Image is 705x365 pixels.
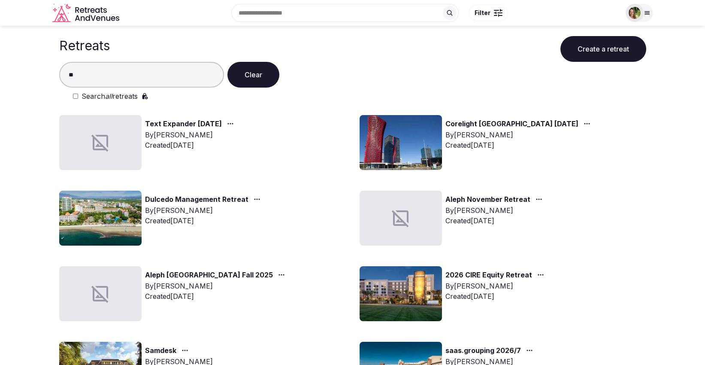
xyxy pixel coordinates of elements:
a: 2026 CIRE Equity Retreat [445,270,532,281]
button: Filter [469,5,508,21]
a: Aleph [GEOGRAPHIC_DATA] Fall 2025 [145,270,273,281]
img: Shay Tippie [629,7,641,19]
div: Created [DATE] [445,291,548,301]
img: Top retreat image for the retreat: 2026 CIRE Equity Retreat [360,266,442,321]
div: Created [DATE] [445,216,546,226]
div: Created [DATE] [145,140,237,150]
a: Text Expander [DATE] [145,119,222,130]
h1: Retreats [59,38,110,53]
div: By [PERSON_NAME] [145,130,237,140]
span: Filter [475,9,490,17]
div: By [PERSON_NAME] [145,205,264,216]
img: Top retreat image for the retreat: Dulcedo Management Retreat [59,191,142,246]
div: Created [DATE] [145,291,288,301]
div: By [PERSON_NAME] [145,281,288,291]
a: Visit the homepage [52,3,121,23]
a: saas.grouping 2026/7 [445,345,521,356]
button: Clear [227,62,279,88]
div: By [PERSON_NAME] [445,205,546,216]
div: By [PERSON_NAME] [445,130,594,140]
button: Create a retreat [560,36,646,62]
div: Created [DATE] [145,216,264,226]
img: Top retreat image for the retreat: Corelight Barcelona Nov 2026 [360,115,442,170]
a: Dulcedo Management Retreat [145,194,248,205]
a: Corelight [GEOGRAPHIC_DATA] [DATE] [445,119,578,130]
em: all [105,92,112,100]
svg: Retreats and Venues company logo [52,3,121,23]
a: Samdesk [145,345,176,356]
label: Search retreats [82,91,138,101]
div: By [PERSON_NAME] [445,281,548,291]
a: Aleph November Retreat [445,194,530,205]
div: Created [DATE] [445,140,594,150]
